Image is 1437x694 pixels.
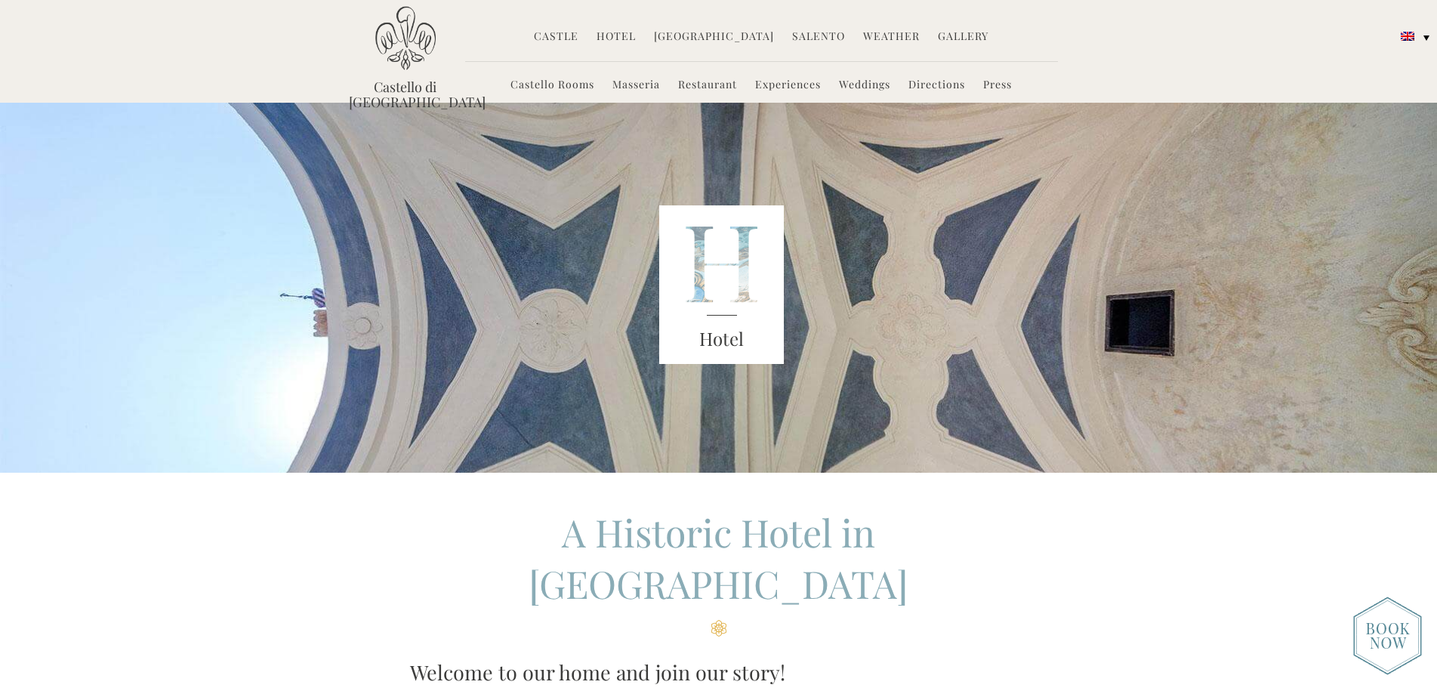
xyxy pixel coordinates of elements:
a: [GEOGRAPHIC_DATA] [654,29,774,46]
img: Castello di Ugento [375,6,436,70]
img: new-booknow.png [1353,597,1422,675]
h3: Hotel [659,325,785,353]
img: English [1401,32,1414,41]
a: Restaurant [678,77,737,94]
a: Castello Rooms [510,77,594,94]
a: Salento [792,29,845,46]
a: Press [983,77,1012,94]
a: Castle [534,29,578,46]
a: Castello di [GEOGRAPHIC_DATA] [349,79,462,109]
a: Weather [863,29,920,46]
a: Gallery [938,29,988,46]
h3: Welcome to our home and join our story! [410,657,1027,687]
h2: A Historic Hotel in [GEOGRAPHIC_DATA] [410,507,1027,637]
a: Experiences [755,77,821,94]
a: Weddings [839,77,890,94]
a: Hotel [597,29,636,46]
img: castello_header_block.png [659,205,785,364]
a: Directions [908,77,965,94]
a: Masseria [612,77,660,94]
